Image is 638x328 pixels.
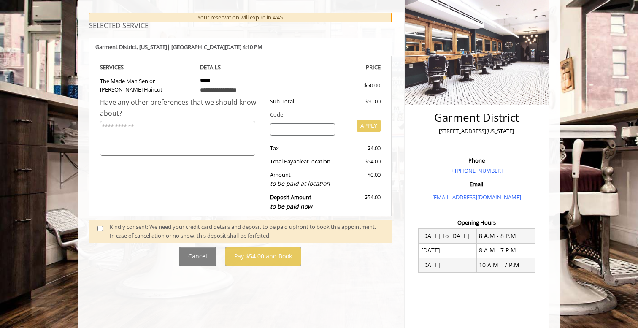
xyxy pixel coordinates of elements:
h2: Garment District [414,111,539,124]
button: APPLY [357,120,381,132]
div: Total Payable [264,157,342,166]
div: Kindly consent: We need your credit card details and deposit to be paid upfront to book this appo... [110,222,383,240]
td: 8 A.M - 7 P.M [476,243,535,258]
div: Your reservation will expire in 4:45 [89,13,392,22]
div: Sub-Total [264,97,342,106]
button: Cancel [179,247,216,266]
div: Have any other preferences that we should know about? [100,97,264,119]
h3: Opening Hours [412,220,541,225]
div: Code [264,110,381,119]
td: [DATE] To [DATE] [419,229,477,243]
span: to be paid now [270,202,312,210]
span: at location [304,157,330,165]
button: Pay $54.00 and Book [225,247,301,266]
p: [STREET_ADDRESS][US_STATE] [414,127,539,136]
td: The Made Man Senior [PERSON_NAME] Haircut [100,72,194,97]
div: Amount [264,171,342,189]
b: Deposit Amount [270,193,312,210]
h3: SELECTED SERVICE [89,22,392,30]
a: + [PHONE_NUMBER] [451,167,503,174]
th: DETAILS [194,62,287,72]
th: PRICE [287,62,381,72]
div: $50.00 [341,97,380,106]
div: to be paid at location [270,179,335,188]
h3: Email [414,181,539,187]
div: $54.00 [341,157,380,166]
span: S [121,63,124,71]
div: Tax [264,144,342,153]
b: Garment District | [GEOGRAPHIC_DATA][DATE] 4:10 PM [95,43,262,51]
div: $4.00 [341,144,380,153]
h3: Phone [414,157,539,163]
a: [EMAIL_ADDRESS][DOMAIN_NAME] [432,193,521,201]
span: , [US_STATE] [137,43,167,51]
td: 8 A.M - 8 P.M [476,229,535,243]
div: $50.00 [334,81,380,90]
td: [DATE] [419,243,477,258]
td: 10 A.M - 7 P.M [476,258,535,272]
div: $0.00 [341,171,380,189]
th: SERVICE [100,62,194,72]
div: $54.00 [341,193,380,211]
td: [DATE] [419,258,477,272]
